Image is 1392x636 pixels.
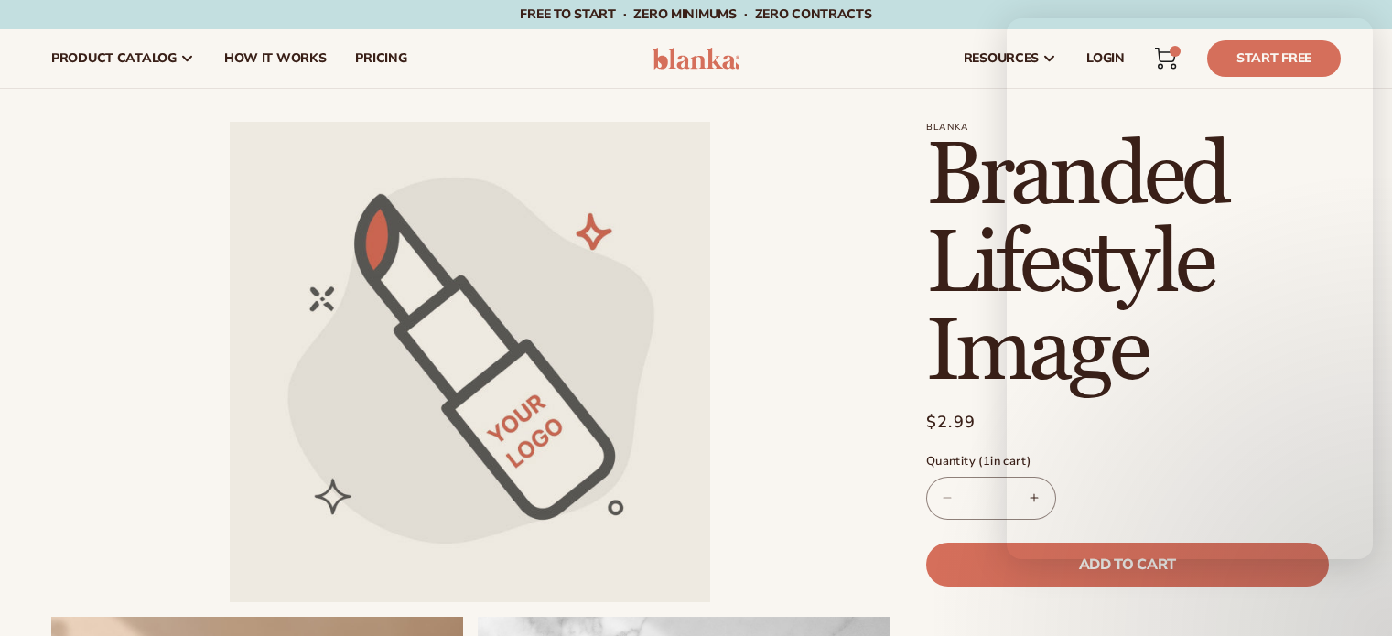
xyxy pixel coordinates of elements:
[926,133,1341,396] h1: Branded Lifestyle Image
[520,5,871,23] span: Free to start · ZERO minimums · ZERO contracts
[653,48,739,70] img: logo
[1007,18,1373,559] iframe: Intercom live chat
[926,410,977,435] span: $2.99
[210,29,341,88] a: How It Works
[37,29,210,88] a: product catalog
[926,122,1341,133] p: Blanka
[926,453,1329,471] label: Quantity
[964,51,1039,66] span: resources
[224,51,327,66] span: How It Works
[983,453,990,469] span: 1
[51,51,177,66] span: product catalog
[340,29,421,88] a: pricing
[1079,557,1176,572] span: Add to cart
[355,51,406,66] span: pricing
[978,453,1031,469] span: ( in cart)
[1329,574,1373,618] iframe: Intercom live chat
[949,29,1072,88] a: resources
[926,543,1329,587] button: Add to cart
